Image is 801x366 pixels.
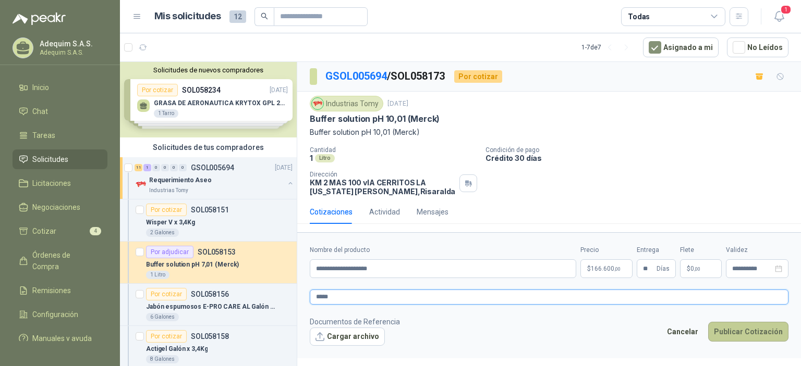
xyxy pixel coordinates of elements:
span: Cotizar [32,225,56,237]
div: 1 Litro [146,271,169,279]
a: Inicio [13,78,107,97]
p: Requerimiento Aseo [149,175,212,185]
span: 4 [90,227,101,235]
a: Cotizar4 [13,221,107,241]
a: GSOL005694 [325,70,387,82]
span: Solicitudes [32,154,68,165]
p: Buffer solution pH 10,01 (Merck) [310,113,440,124]
span: Chat [32,106,48,117]
p: Condición de pago [486,146,797,154]
div: Por cotizar [146,330,187,343]
span: Configuración [32,309,78,320]
div: 0 [179,164,187,171]
span: ,00 [694,266,700,272]
p: Crédito 30 días [486,154,797,162]
p: KM 2 MAS 100 vIA CERRITOS LA [US_STATE] [PERSON_NAME] , Risaralda [310,178,455,196]
div: Solicitudes de tus compradores [120,137,297,157]
div: Solicitudes de nuevos compradoresPor cotizarSOL058234[DATE] GRASA DE AERONAUTICA KRYTOX GPL 207 (... [120,62,297,137]
div: Por cotizar [146,288,187,300]
button: Publicar Cotización [708,322,788,342]
span: Inicio [32,82,49,93]
span: Negociaciones [32,201,80,213]
div: 1 - 7 de 7 [581,39,635,56]
label: Entrega [637,245,676,255]
label: Nombre del producto [310,245,576,255]
span: $ [687,266,690,272]
p: Actigel Galón x 3,4Kg [146,344,208,354]
span: 0 [690,266,700,272]
div: 11 [135,164,142,171]
a: Remisiones [13,281,107,300]
div: Litro [315,154,335,162]
div: Todas [628,11,650,22]
p: GSOL005694 [191,164,234,171]
p: Documentos de Referencia [310,316,400,327]
p: Wisper V x 3,4Kg [146,218,195,228]
button: 1 [770,7,788,26]
div: Industrias Tomy [310,96,383,111]
p: Buffer solution pH 10,01 (Merck) [310,127,788,138]
div: Por adjudicar [146,246,193,258]
span: 12 [229,10,246,23]
p: SOL058153 [198,248,236,256]
div: 0 [152,164,160,171]
p: SOL058156 [191,291,229,298]
p: [DATE] [387,99,408,109]
button: Asignado a mi [643,37,719,57]
p: Cantidad [310,146,477,154]
p: $ 0,00 [680,259,722,278]
button: Solicitudes de nuevos compradores [124,66,293,74]
span: 1 [780,5,792,15]
p: Jabón espumosos E-PRO CARE AL Galón x 4Kg [146,302,276,312]
span: Licitaciones [32,178,71,189]
p: Industrias Tomy [149,186,188,195]
div: Mensajes [417,206,448,218]
img: Logo peakr [13,12,66,25]
a: 11 1 0 0 0 0 GSOL005694[DATE] Company LogoRequerimiento AseoIndustrias Tomy [135,161,295,195]
span: ,00 [614,266,621,272]
div: 2 Galones [146,229,179,237]
p: Buffer solution pH 7,01 (Merck) [146,260,239,270]
a: Chat [13,102,107,121]
div: Actividad [369,206,400,218]
a: Licitaciones [13,173,107,193]
div: 0 [161,164,169,171]
label: Validez [726,245,788,255]
p: Adequim S.A.S. [40,40,105,47]
span: search [261,12,268,20]
a: Manuales y ayuda [13,329,107,348]
div: 0 [170,164,178,171]
p: [DATE] [275,163,293,173]
a: Por cotizarSOL058156Jabón espumosos E-PRO CARE AL Galón x 4Kg6 Galones [120,284,297,326]
a: Solicitudes [13,149,107,169]
img: Company Logo [135,178,147,191]
label: Precio [580,245,633,255]
span: Órdenes de Compra [32,249,98,272]
a: Por adjudicarSOL058153Buffer solution pH 7,01 (Merck)1 Litro [120,242,297,284]
span: Días [657,260,670,277]
p: Adequim S.A.S. [40,49,105,56]
div: 8 Galones [146,355,179,363]
div: 6 Galones [146,313,179,321]
a: Órdenes de Compra [13,245,107,276]
div: Por cotizar [146,204,187,216]
p: / SOL058173 [325,68,446,84]
p: 1 [310,154,313,162]
p: SOL058158 [191,333,229,340]
button: No Leídos [727,37,788,57]
span: Tareas [32,130,55,141]
a: Configuración [13,305,107,324]
span: Remisiones [32,285,71,296]
h1: Mis solicitudes [154,9,221,24]
div: 1 [143,164,151,171]
span: Manuales y ayuda [32,333,92,344]
p: $166.600,00 [580,259,633,278]
a: Tareas [13,125,107,145]
div: Por cotizar [454,70,502,83]
label: Flete [680,245,722,255]
p: SOL058151 [191,206,229,213]
a: Negociaciones [13,197,107,217]
button: Cancelar [661,322,704,342]
button: Cargar archivo [310,327,385,346]
div: Cotizaciones [310,206,353,218]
